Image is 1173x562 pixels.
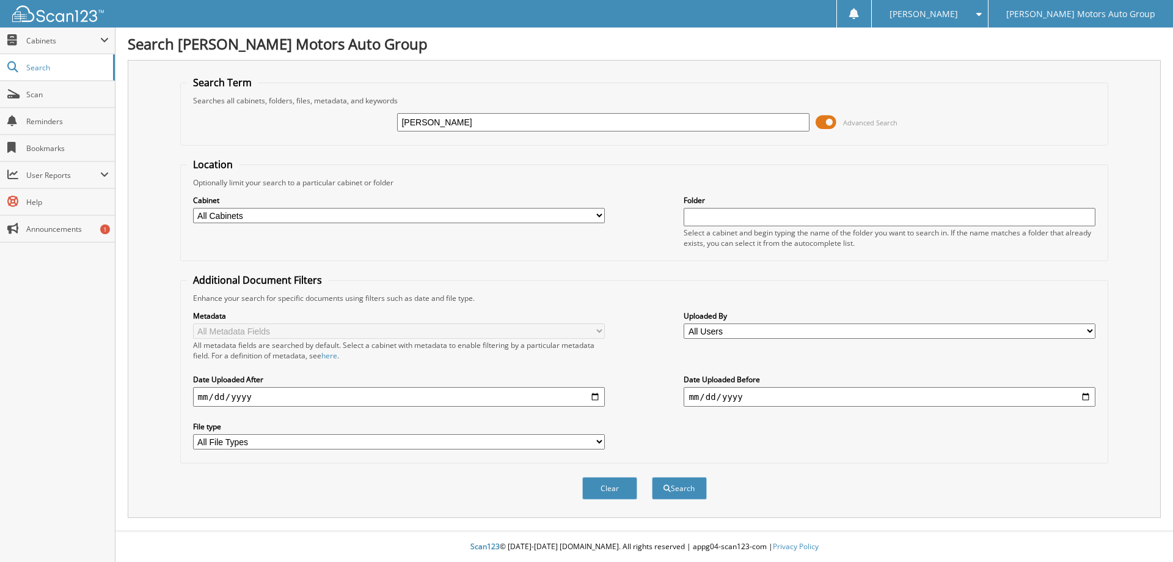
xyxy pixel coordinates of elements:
span: Bookmarks [26,143,109,153]
span: User Reports [26,170,100,180]
label: Metadata [193,311,605,321]
span: Reminders [26,116,109,127]
div: Select a cabinet and begin typing the name of the folder you want to search in. If the name match... [684,227,1095,248]
span: Advanced Search [843,118,897,127]
span: Scan123 [470,541,500,552]
button: Clear [582,477,637,500]
legend: Location [187,158,239,171]
div: © [DATE]-[DATE] [DOMAIN_NAME]. All rights reserved | appg04-scan123-com | [115,532,1173,562]
a: Privacy Policy [773,541,819,552]
legend: Search Term [187,76,258,89]
div: Searches all cabinets, folders, files, metadata, and keywords [187,95,1102,106]
span: Scan [26,89,109,100]
div: All metadata fields are searched by default. Select a cabinet with metadata to enable filtering b... [193,340,605,361]
h1: Search [PERSON_NAME] Motors Auto Group [128,34,1161,54]
label: Cabinet [193,195,605,205]
label: File type [193,421,605,432]
button: Search [652,477,707,500]
label: Folder [684,195,1095,205]
legend: Additional Document Filters [187,273,328,287]
div: 1 [100,224,110,234]
label: Uploaded By [684,311,1095,321]
div: Enhance your search for specific documents using filters such as date and file type. [187,293,1102,303]
label: Date Uploaded Before [684,374,1095,385]
span: Announcements [26,224,109,234]
span: [PERSON_NAME] Motors Auto Group [1006,10,1155,18]
span: Help [26,197,109,207]
a: here [321,350,337,361]
span: Search [26,62,107,73]
span: [PERSON_NAME] [890,10,958,18]
iframe: Chat Widget [1112,503,1173,562]
input: end [684,387,1095,407]
label: Date Uploaded After [193,374,605,385]
span: Cabinets [26,35,100,46]
div: Optionally limit your search to a particular cabinet or folder [187,177,1102,188]
input: start [193,387,605,407]
img: scan123-logo-white.svg [12,6,104,22]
